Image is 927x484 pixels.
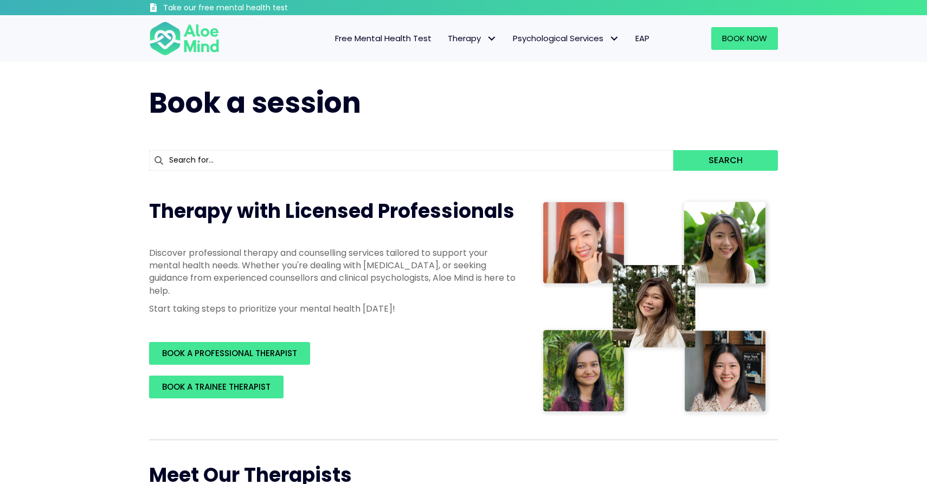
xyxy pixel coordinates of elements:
span: BOOK A PROFESSIONAL THERAPIST [162,347,297,359]
span: Psychological Services [513,33,619,44]
a: Book Now [711,27,778,50]
a: EAP [627,27,658,50]
a: Take our free mental health test [149,3,346,15]
h3: Take our free mental health test [163,3,346,14]
span: Therapy with Licensed Professionals [149,197,514,225]
input: Search for... [149,150,673,171]
a: TherapyTherapy: submenu [440,27,505,50]
p: Start taking steps to prioritize your mental health [DATE]! [149,302,518,315]
a: Free Mental Health Test [327,27,440,50]
span: Free Mental Health Test [335,33,432,44]
p: Discover professional therapy and counselling services tailored to support your mental health nee... [149,247,518,297]
span: Book a session [149,83,361,122]
img: Aloe mind Logo [149,21,220,56]
a: Psychological ServicesPsychological Services: submenu [505,27,627,50]
nav: Menu [234,27,658,50]
button: Search [673,150,778,171]
span: BOOK A TRAINEE THERAPIST [162,381,271,392]
span: Therapy: submenu [484,31,499,47]
span: Therapy [448,33,497,44]
span: Book Now [722,33,767,44]
a: BOOK A PROFESSIONAL THERAPIST [149,342,310,365]
img: Therapist collage [539,198,771,418]
span: Psychological Services: submenu [606,31,622,47]
a: BOOK A TRAINEE THERAPIST [149,376,284,398]
span: EAP [635,33,649,44]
